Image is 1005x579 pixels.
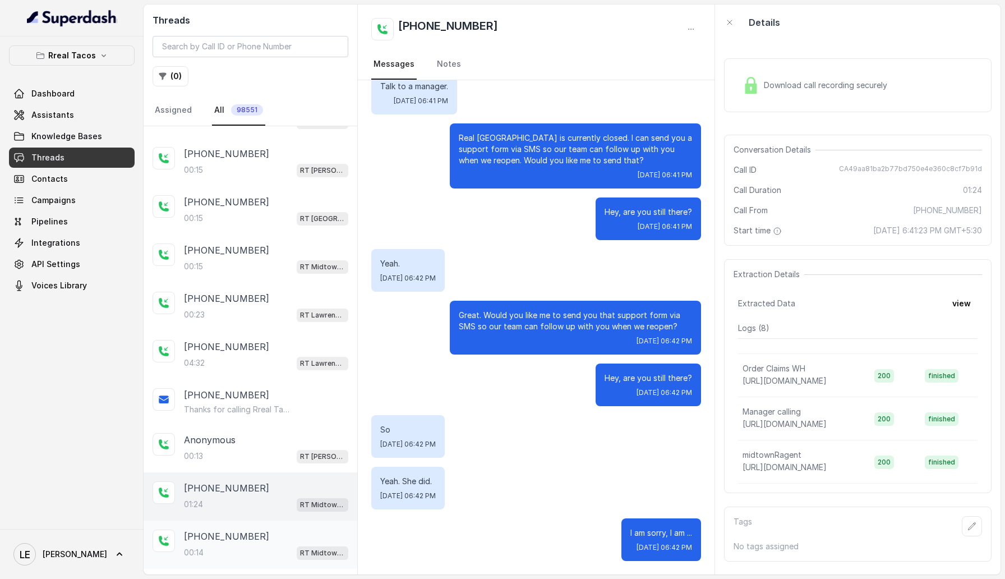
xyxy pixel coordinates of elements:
span: Pipelines [31,216,68,227]
p: Order Claims WH [743,363,805,374]
span: API Settings [31,259,80,270]
p: Yeah. She did. [380,476,436,487]
p: Real [GEOGRAPHIC_DATA] is currently closed. I can send you a support form via SMS so our team can... [459,132,692,166]
a: Threads [9,148,135,168]
p: Logs ( 8 ) [738,323,978,334]
p: midtownRagent [743,449,801,461]
span: Assistants [31,109,74,121]
span: CA49aa81ba2b77bd750e4e360c8cf7b91d [839,164,982,176]
p: Hey, are you still there? [605,206,692,218]
p: So [380,424,436,435]
p: Details [749,16,780,29]
p: 00:15 [184,261,203,272]
h2: [PHONE_NUMBER] [398,18,498,40]
a: Contacts [9,169,135,189]
p: Yeah. [380,258,436,269]
p: No tags assigned [734,541,982,552]
span: 200 [874,456,894,469]
a: Assistants [9,105,135,125]
span: finished [925,456,958,469]
nav: Tabs [371,49,701,80]
a: [PERSON_NAME] [9,539,135,570]
p: RT [PERSON_NAME][GEOGRAPHIC_DATA] / EN [300,165,345,176]
p: RT Midtown / EN [300,548,345,559]
p: Thanks for calling Rreal Tacos! Need directions? [URL][DOMAIN_NAME] Call managed by [URL] :) [184,404,292,415]
span: 200 [874,412,894,426]
span: Call Duration [734,185,781,196]
button: view [946,293,978,314]
span: [DATE] 06:41 PM [638,222,692,231]
button: (0) [153,66,188,86]
span: [URL][DOMAIN_NAME] [743,462,827,472]
a: Messages [371,49,417,80]
nav: Tabs [153,95,348,126]
p: [PHONE_NUMBER] [184,388,269,402]
span: [DATE] 06:42 PM [637,388,692,397]
p: Tags [734,516,752,536]
span: Voices Library [31,280,87,291]
span: 200 [874,369,894,383]
p: Talk to a manager. [380,81,448,92]
a: Notes [435,49,463,80]
p: [PHONE_NUMBER] [184,292,269,305]
span: [URL][DOMAIN_NAME] [743,376,827,385]
span: [DATE] 6:41:23 PM GMT+5:30 [873,225,982,236]
span: Download call recording securely [764,80,892,91]
span: finished [925,369,958,383]
a: Campaigns [9,190,135,210]
span: 01:24 [963,185,982,196]
p: [PHONE_NUMBER] [184,147,269,160]
p: Hey, are you still there? [605,373,692,384]
p: Rreal Tacos [48,49,96,62]
span: Call ID [734,164,757,176]
p: 04:32 [184,357,205,369]
p: RT Lawrenceville [300,358,345,369]
span: Extracted Data [738,298,795,309]
span: Conversation Details [734,144,815,155]
p: 00:14 [184,547,204,558]
p: 00:15 [184,164,203,176]
p: [PHONE_NUMBER] [184,481,269,495]
p: Anonymous [184,433,236,447]
p: I am sorry, I am ... [630,527,692,539]
span: [DATE] 06:42 PM [380,440,436,449]
span: [DATE] 06:42 PM [637,337,692,346]
p: 00:15 [184,213,203,224]
span: 98551 [231,104,263,116]
p: RT Midtown / EN [300,261,345,273]
p: 00:23 [184,309,205,320]
span: [DATE] 06:41 PM [638,171,692,180]
p: [PHONE_NUMBER] [184,195,269,209]
span: [DATE] 06:42 PM [380,274,436,283]
span: Extraction Details [734,269,804,280]
span: [DATE] 06:41 PM [394,96,448,105]
a: Dashboard [9,84,135,104]
span: [PHONE_NUMBER] [913,205,982,216]
span: [DATE] 06:42 PM [637,543,692,552]
input: Search by Call ID or Phone Number [153,36,348,57]
img: light.svg [27,9,117,27]
a: Integrations [9,233,135,253]
button: Rreal Tacos [9,45,135,66]
span: [PERSON_NAME] [43,549,107,560]
span: Knowledge Bases [31,131,102,142]
img: Lock Icon [743,77,759,94]
span: Integrations [31,237,80,249]
span: Dashboard [31,88,75,99]
p: 00:13 [184,451,203,462]
p: [PHONE_NUMBER] [184,243,269,257]
span: Campaigns [31,195,76,206]
text: LE [20,549,30,560]
span: Threads [31,152,64,163]
span: Call From [734,205,768,216]
span: [URL][DOMAIN_NAME] [743,419,827,429]
p: [PHONE_NUMBER] [184,530,269,543]
p: RT Lawrenceville [300,310,345,321]
span: Start time [734,225,784,236]
a: Pipelines [9,212,135,232]
a: All98551 [212,95,265,126]
p: 01:24 [184,499,203,510]
p: Great. Would you like me to send you that support form via SMS so our team can follow up with you... [459,310,692,332]
p: RT Midtown / EN [300,499,345,511]
span: finished [925,412,958,426]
